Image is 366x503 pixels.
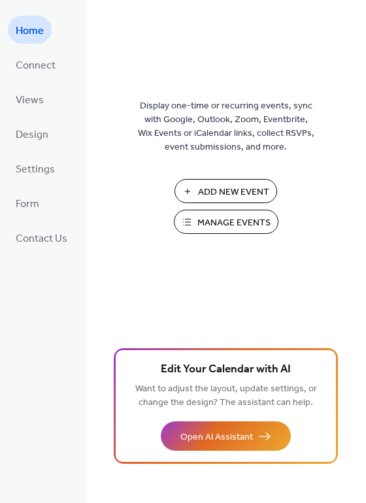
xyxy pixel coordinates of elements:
a: Home [8,16,52,44]
a: Contact Us [8,223,75,252]
span: Display one-time or recurring events, sync with Google, Outlook, Zoom, Eventbrite, Wix Events or ... [138,99,314,154]
span: Edit Your Calendar with AI [161,361,291,379]
span: Views [16,90,44,110]
span: Contact Us [16,229,67,249]
a: Views [8,85,52,113]
span: Want to adjust the layout, update settings, or change the design? The assistant can help. [135,380,317,412]
span: Home [16,21,44,41]
a: Connect [8,50,63,78]
button: Manage Events [174,210,278,234]
span: Form [16,194,39,214]
span: Manage Events [197,216,271,230]
span: Open AI Assistant [180,430,253,444]
a: Design [8,120,56,148]
button: Open AI Assistant [161,421,291,451]
button: Add New Event [175,179,277,203]
span: Connect [16,56,56,76]
a: Form [8,189,47,217]
a: Settings [8,154,63,182]
span: Add New Event [198,186,269,199]
span: Design [16,125,48,145]
span: Settings [16,159,55,180]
